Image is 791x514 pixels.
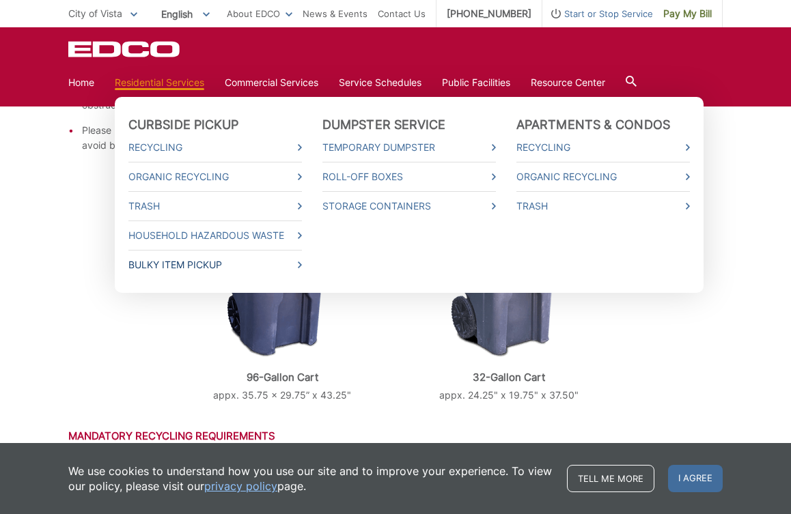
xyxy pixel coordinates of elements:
[322,169,496,184] a: Roll-Off Boxes
[151,3,220,25] span: English
[182,388,383,403] p: appx. 35.75 x 29.75” x 43.25"
[68,41,182,57] a: EDCD logo. Return to the homepage.
[128,169,302,184] a: Organic Recycling
[225,75,318,90] a: Commercial Services
[68,430,723,442] h3: Mandatory Recycling Requirements
[128,140,302,155] a: Recycling
[668,465,723,492] span: I agree
[516,169,690,184] a: Organic Recycling
[128,257,302,272] a: Bulky Item Pickup
[128,228,302,243] a: Household Hazardous Waste
[227,6,292,21] a: About EDCO
[128,199,302,214] a: Trash
[516,140,690,155] a: Recycling
[516,117,670,132] a: Apartments & Condos
[82,123,432,153] li: Please be careful not to place carts in traffic areas, such as bike lanes, to avoid blocking path...
[68,8,122,19] span: City of Vista
[115,75,204,90] a: Residential Services
[322,117,446,132] a: Dumpster Service
[442,75,510,90] a: Public Facilities
[182,371,383,384] p: 96-Gallon Cart
[408,371,609,384] p: 32-Gallon Cart
[322,199,496,214] a: Storage Containers
[516,199,690,214] a: Trash
[378,6,426,21] a: Contact Us
[322,140,496,155] a: Temporary Dumpster
[531,75,605,90] a: Resource Center
[204,479,277,494] a: privacy policy
[68,463,553,494] p: We use cookies to understand how you use our site and to improve your experience. To view our pol...
[567,465,654,492] a: Tell me more
[408,388,609,403] p: appx. 24.25" x 19.75" x 37.50"
[68,75,94,90] a: Home
[663,6,712,21] span: Pay My Bill
[128,117,239,132] a: Curbside Pickup
[303,6,367,21] a: News & Events
[339,75,421,90] a: Service Schedules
